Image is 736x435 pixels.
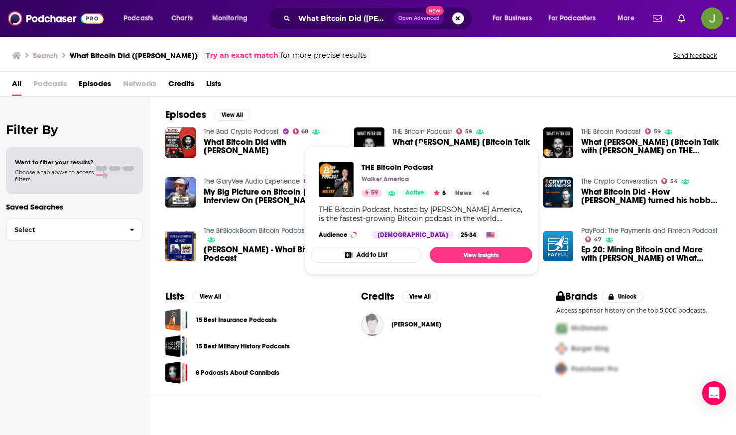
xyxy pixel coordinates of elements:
div: Search podcasts, credits, & more... [276,7,482,30]
a: ListsView All [165,290,228,303]
span: [PERSON_NAME] - What Bitcoin Did Podcast [204,245,343,262]
button: Unlock [602,291,644,303]
a: What Bitcoin Did with Peter McCormack [204,138,343,155]
a: 15 Best Insurance Podcasts [165,309,188,331]
h3: What Bitcoin Did ([PERSON_NAME]) [70,51,198,60]
a: Charts [165,10,199,26]
img: What Bitcoin Did - How Peter McCormack turned his hobby into the world's biggest Bitcoin podcast [543,177,574,208]
img: Third Pro Logo [552,359,571,379]
a: Credits [168,76,194,96]
h3: Audience [319,231,364,239]
a: 15 Best Military History Podcasts [165,335,188,357]
a: THE Bitcoin Podcast [581,127,641,136]
span: Networks [123,76,156,96]
span: Charts [171,11,193,25]
span: All [12,76,21,96]
button: Peter McCormackPeter McCormack [361,309,525,340]
span: Monitoring [212,11,247,25]
button: Add to List [311,247,422,263]
a: EpisodesView All [165,109,250,121]
img: What Peter Did [Bitcoin Talk with Peter McCormack on THE Bitcoin Podcast] [543,127,574,158]
img: What Peter Did [Bitcoin Talk with Peter McCormack on THE Bitcoin Podcast] [354,127,384,158]
button: Open AdvancedNew [394,12,444,24]
a: 47 [585,236,602,242]
a: 8 Podcasts About Cannibals [165,361,188,384]
span: Want to filter your results? [15,159,94,166]
img: THE Bitcoin Podcast [319,162,354,197]
span: Ep 20: Mining Bitcoin and More with [PERSON_NAME] of What Bitcoin Did [581,245,720,262]
span: 54 [670,179,678,184]
a: Episodes [79,76,111,96]
div: 25-34 [457,231,480,239]
span: What Bitcoin Did with [PERSON_NAME] [204,138,343,155]
a: My Big Picture on Bitcoin | Interview On Peter McCormack’s “What Bitcoin Did” [204,188,343,205]
a: 8 Podcasts About Cannibals [196,367,279,378]
img: Second Pro Logo [552,338,571,359]
span: for more precise results [280,50,367,61]
a: 59 [645,128,661,134]
button: View All [214,109,250,121]
h2: Credits [361,290,394,303]
button: open menu [486,10,544,26]
p: Saved Searches [6,202,143,212]
span: Active [405,188,424,198]
span: My Big Picture on Bitcoin | Interview On [PERSON_NAME] “What Bitcoin Did” [204,188,343,205]
span: Podchaser Pro [571,365,618,373]
a: THE Bitcoin Podcast [362,162,493,172]
a: Active [401,189,428,197]
a: 59 [456,128,472,134]
span: Select [6,226,122,233]
a: 15 Best Military History Podcasts [196,341,290,352]
span: 59 [371,188,378,198]
button: View All [192,291,228,303]
a: CreditsView All [361,290,438,303]
a: What Peter Did [Bitcoin Talk with Peter McCormack on THE Bitcoin Podcast] [581,138,720,155]
a: Lists [206,76,221,96]
button: View All [402,291,438,303]
span: McDonalds [571,324,608,332]
img: My Big Picture on Bitcoin | Interview On Peter McCormack’s “What Bitcoin Did” [165,177,196,208]
button: Select [6,218,143,241]
span: What Bitcoin Did - How [PERSON_NAME] turned his hobby into the world's biggest Bitcoin podcast [581,188,720,205]
div: [DEMOGRAPHIC_DATA] [371,231,454,239]
div: THE Bitcoin Podcast, hosted by [PERSON_NAME] America, is the fastest-growing Bitcoin podcast in t... [319,205,524,223]
a: Peter McCormack - What Bitcoin Did Podcast [204,245,343,262]
img: User Profile [701,7,723,29]
button: open menu [542,10,611,26]
a: The Crypto Conversation [581,177,657,186]
h3: Search [33,51,58,60]
a: 59 [362,189,382,197]
a: The Bad Crypto Podcast [204,127,279,136]
img: First Pro Logo [552,318,571,338]
a: Podchaser - Follow, Share and Rate Podcasts [8,9,104,28]
button: Show profile menu [701,7,723,29]
span: Podcasts [123,11,153,25]
span: What [PERSON_NAME] [Bitcoin Talk with [PERSON_NAME] on THE Bitcoin Podcast] [581,138,720,155]
a: THE Bitcoin Podcast [392,127,452,136]
h2: Lists [165,290,184,303]
a: What Bitcoin Did - How Peter McCormack turned his hobby into the world's biggest Bitcoin podcast [581,188,720,205]
input: Search podcasts, credits, & more... [294,10,394,26]
img: What Bitcoin Did with Peter McCormack [165,127,196,158]
span: [PERSON_NAME] [391,321,441,328]
span: Podcasts [33,76,67,96]
a: News [451,189,476,197]
h2: Brands [556,290,598,303]
button: open menu [205,10,260,26]
span: What [PERSON_NAME] [Bitcoin Talk with [PERSON_NAME] on THE Bitcoin Podcast] [392,138,531,155]
a: PayPod: The Payments and Fintech Podcast [581,226,718,235]
a: The GaryVee Audio Experience [204,177,300,186]
span: Choose a tab above to access filters. [15,169,94,183]
img: Peter McCormack - What Bitcoin Did Podcast [165,231,196,261]
a: What Peter Did [Bitcoin Talk with Peter McCormack on THE Bitcoin Podcast] [392,138,531,155]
